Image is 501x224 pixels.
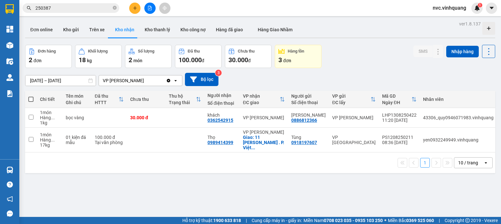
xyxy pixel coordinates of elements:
[246,217,247,224] span: |
[88,49,108,54] div: Khối lượng
[446,46,479,57] button: Nhập hàng
[5,4,14,14] img: logo-vxr
[103,77,144,84] div: VP [PERSON_NAME]
[202,58,204,63] span: đ
[207,93,236,98] div: Người nhận
[479,3,481,7] span: 1
[25,75,96,86] input: Select a date range.
[95,93,119,99] div: Đã thu
[458,160,478,166] div: 10 / trang
[125,45,172,68] button: Số lượng2món
[439,217,440,224] span: |
[110,22,140,37] button: Kho nhận
[113,5,117,11] span: close-circle
[382,140,417,145] div: 08:36 [DATE]
[75,45,122,68] button: Khối lượng18kg
[113,6,117,10] span: close-circle
[87,58,92,63] span: kg
[291,93,326,99] div: Người gửi
[40,97,59,102] div: Chi tiết
[95,140,124,145] div: Tại văn phòng
[144,3,156,14] button: file-add
[27,6,31,10] span: search
[489,5,495,11] span: caret-down
[169,93,196,99] div: Thu hộ
[166,91,204,108] th: Toggle SortBy
[25,45,72,68] button: Đơn hàng2đơn
[40,137,59,142] div: Hàng thông thường
[207,112,236,118] div: khách
[303,217,383,224] span: Miền Nam
[243,135,285,150] div: Giao: 11 Nguyễn Văn Linh . P. Việt Hưng , hn
[6,167,13,173] img: warehouse-icon
[332,100,371,105] div: ĐC lấy
[25,22,58,37] button: Đơn online
[79,56,86,64] span: 18
[252,217,302,224] span: Cung cấp máy in - giấy in:
[40,115,59,120] div: Hàng thông thường
[423,137,494,142] div: yen0932249949.vinhquang
[133,58,142,63] span: món
[243,130,285,135] div: VP [PERSON_NAME]
[248,58,251,63] span: đ
[211,22,248,37] button: Hàng đã giao
[130,115,162,120] div: 30.000 đ
[486,3,497,14] button: caret-down
[51,137,55,142] span: ...
[40,142,59,148] div: 17 kg
[382,118,417,123] div: 11:20 [DATE]
[428,4,471,12] span: nvc.vinhquang
[95,100,119,105] div: HTTT
[182,217,241,224] span: Hỗ trợ kỹ thuật:
[66,100,88,105] div: Ghi chú
[207,140,233,145] div: 0989414399
[130,97,162,102] div: Chưa thu
[382,135,417,140] div: PS1208250211
[58,22,84,37] button: Kho gửi
[388,217,434,224] span: Miền Bắc
[324,218,383,223] strong: 0708 023 035 - 0935 103 250
[228,56,248,64] span: 30.000
[6,74,13,81] img: warehouse-icon
[38,49,56,54] div: Đơn hàng
[148,6,152,10] span: file-add
[413,45,433,57] button: SMS
[459,20,481,27] div: ver 1.8.137
[175,45,222,68] button: Đã thu100.000đ
[35,5,111,12] input: Tìm tên, số ĐT hoặc mã đơn
[6,26,13,33] img: dashboard-icon
[7,210,13,217] span: message
[275,45,322,68] button: Hàng tồn3đơn
[40,120,59,125] div: 1 kg
[382,112,417,118] div: LHP1308250422
[213,218,241,223] strong: 1900 633 818
[6,90,13,97] img: solution-icon
[423,115,494,120] div: 43306_quy0946071983.vinhquang
[382,93,411,99] div: Mã GD
[138,49,154,54] div: Số lượng
[166,78,171,83] svg: Clear value
[175,22,211,37] button: Kho công nợ
[95,135,124,140] div: 100.000 đ
[129,56,132,64] span: 2
[178,56,202,64] span: 100.000
[34,58,42,63] span: đơn
[66,135,88,145] div: 01 kiện đá mẫu
[66,93,88,99] div: Tên món
[225,45,272,68] button: Chưa thu30.000đ
[66,115,88,120] div: bọc vàng
[406,218,434,223] strong: 0369 525 060
[207,101,236,106] div: Số điện thoại
[483,160,488,165] svg: open
[291,140,317,145] div: 0918197607
[188,49,200,54] div: Đã thu
[283,58,291,63] span: đơn
[291,118,317,123] div: 0886812366
[420,158,430,168] button: 1
[7,181,13,188] span: question-circle
[238,49,255,54] div: Chưa thu
[40,110,59,115] div: 1 món
[258,27,293,32] span: Hàng Giao Nhầm
[51,115,55,120] span: ...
